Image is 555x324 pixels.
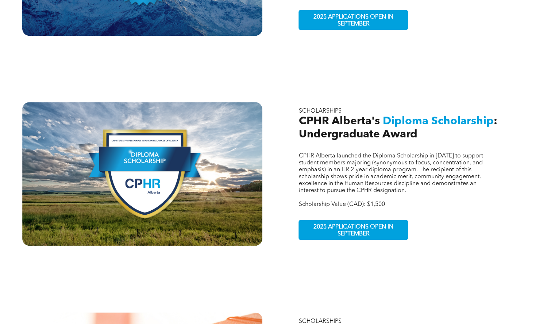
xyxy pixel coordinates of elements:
span: 2025 APPLICATIONS OPEN IN SEPTEMBER [300,220,406,241]
span: Scholarship Value (CAD): $1,500 [298,202,385,207]
span: SCHOLARSHIPS [298,108,341,114]
a: 2025 APPLICATIONS OPEN IN SEPTEMBER [298,10,408,30]
span: 2025 APPLICATIONS OPEN IN SEPTEMBER [300,10,406,31]
span: Diploma Scholarship [382,116,493,127]
a: 2025 APPLICATIONS OPEN IN SEPTEMBER [298,220,408,240]
span: CPHR Alberta's [298,116,379,127]
span: CPHR Alberta launched the Diploma Scholarship in [DATE] to support student members majoring (syno... [298,153,483,194]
